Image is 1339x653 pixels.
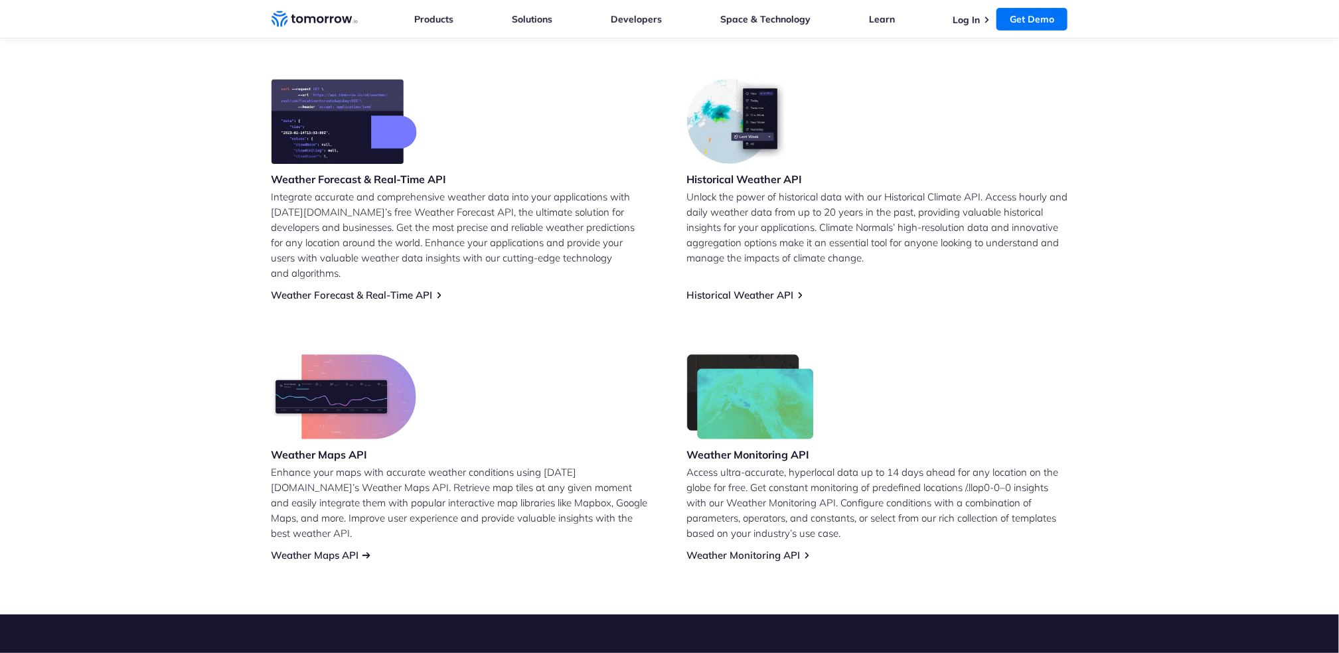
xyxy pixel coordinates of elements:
a: Weather Forecast & Real-Time API [272,289,433,301]
h3: Weather Forecast & Real-Time API [272,172,447,186]
a: Developers [611,13,662,25]
h3: Weather Monitoring API [687,447,815,462]
p: Integrate accurate and comprehensive weather data into your applications with [DATE][DOMAIN_NAME]... [272,189,653,281]
a: Home link [272,9,358,29]
h3: Weather Maps API [272,447,416,462]
a: Get Demo [996,8,1067,31]
a: Weather Maps API [272,549,359,561]
p: Unlock the power of historical data with our Historical Climate API. Access hourly and daily weat... [687,189,1068,265]
a: Products [415,13,454,25]
a: Weather Monitoring API [687,549,801,561]
a: Learn [869,13,895,25]
p: Access ultra-accurate, hyperlocal data up to 14 days ahead for any location on the globe for free... [687,465,1068,541]
a: Space & Technology [720,13,811,25]
a: Log In [953,14,980,26]
p: Enhance your maps with accurate weather conditions using [DATE][DOMAIN_NAME]’s Weather Maps API. ... [272,465,653,541]
h3: Historical Weather API [687,172,803,186]
a: Solutions [512,13,552,25]
a: Historical Weather API [687,289,794,301]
